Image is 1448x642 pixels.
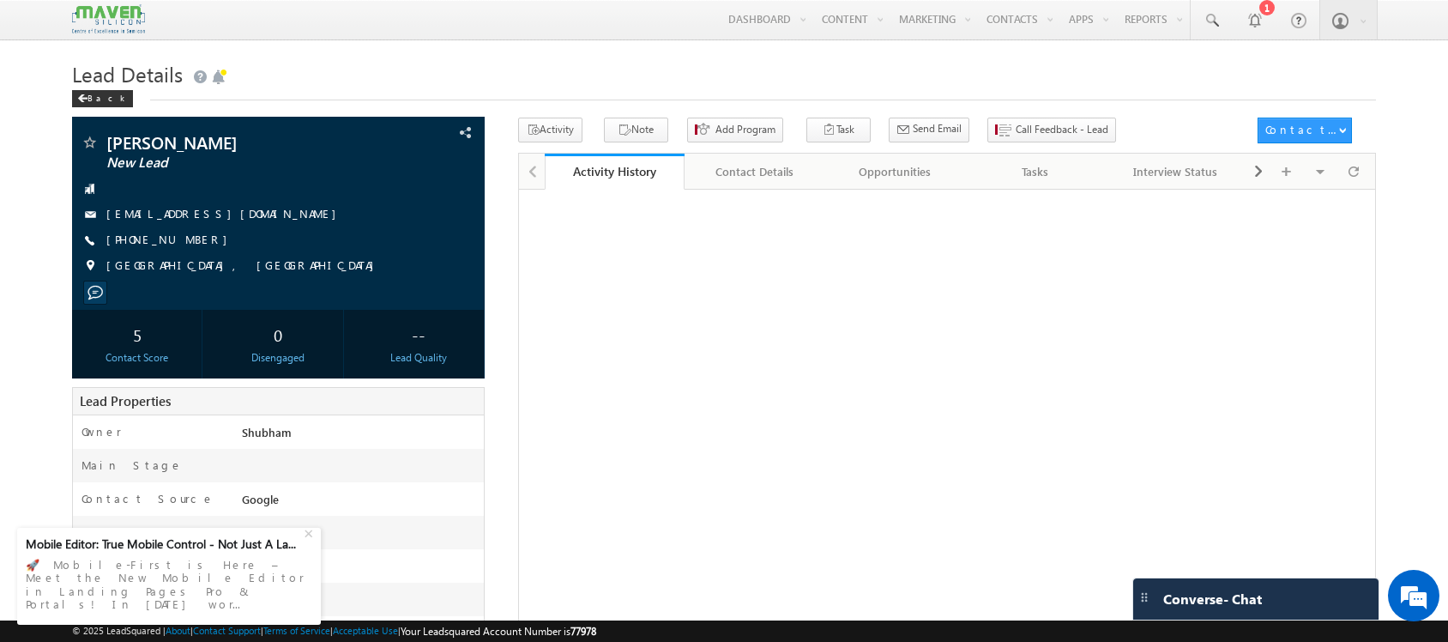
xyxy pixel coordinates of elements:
[76,318,197,350] div: 5
[1258,118,1352,143] button: Contact Actions
[987,118,1116,142] button: Call Feedback - Lead
[80,392,171,409] span: Lead Properties
[218,350,339,366] div: Disengaged
[72,89,142,104] a: Back
[106,232,236,249] span: [PHONE_NUMBER]
[81,524,210,540] label: Source Medium
[238,524,484,548] div: Search
[106,206,345,221] a: [EMAIL_ADDRESS][DOMAIN_NAME]
[76,350,197,366] div: Contact Score
[558,163,673,179] div: Activity History
[1106,154,1246,190] a: Interview Status
[81,424,122,439] label: Owner
[889,118,969,142] button: Send Email
[193,625,261,636] a: Contact Support
[300,522,321,542] div: +
[518,118,582,142] button: Activity
[1119,161,1231,182] div: Interview Status
[72,623,596,639] span: © 2025 LeadSquared | | | | |
[715,122,775,137] span: Add Program
[825,154,966,190] a: Opportunities
[333,625,398,636] a: Acceptable Use
[72,90,133,107] div: Back
[1016,122,1108,137] span: Call Feedback - Lead
[687,118,783,142] button: Add Program
[965,154,1106,190] a: Tasks
[979,161,1090,182] div: Tasks
[238,491,484,515] div: Google
[242,425,292,439] span: Shubham
[26,536,302,552] div: Mobile Editor: True Mobile Control - Not Just A La...
[26,553,312,616] div: 🚀 Mobile-First is Here – Meet the New Mobile Editor in Landing Pages Pro & Portals! In [DATE] wor...
[1163,591,1262,607] span: Converse - Chat
[545,154,685,190] a: Activity History
[106,134,363,151] span: [PERSON_NAME]
[685,154,825,190] a: Contact Details
[106,257,383,275] span: [GEOGRAPHIC_DATA], [GEOGRAPHIC_DATA]
[570,625,596,638] span: 77978
[359,318,480,350] div: --
[218,318,339,350] div: 0
[839,161,950,182] div: Opportunities
[401,625,596,638] span: Your Leadsquared Account Number is
[81,457,183,473] label: Main Stage
[81,491,214,506] label: Contact Source
[106,154,363,172] span: New Lead
[913,121,962,136] span: Send Email
[359,350,480,366] div: Lead Quality
[263,625,330,636] a: Terms of Service
[72,4,144,34] img: Custom Logo
[1265,122,1338,137] div: Contact Actions
[238,558,484,582] div: Paid
[698,161,810,182] div: Contact Details
[604,118,668,142] button: Note
[806,118,871,142] button: Task
[72,60,183,88] span: Lead Details
[1137,591,1151,604] img: carter-drag
[166,625,190,636] a: About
